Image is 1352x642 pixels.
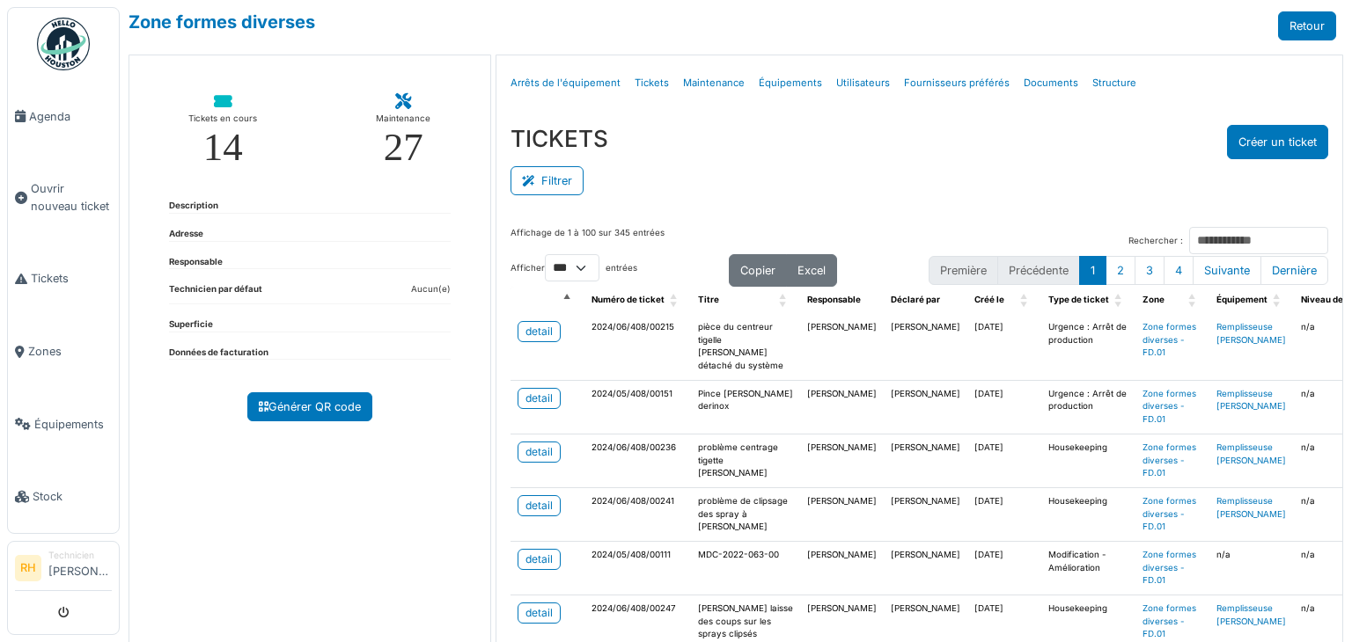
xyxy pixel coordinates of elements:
[525,444,553,460] div: detail
[829,62,897,104] a: Utilisateurs
[169,228,203,241] dt: Adresse
[511,166,584,195] button: Filtrer
[967,314,1041,380] td: [DATE]
[525,551,553,567] div: detail
[884,434,967,487] td: [PERSON_NAME]
[1048,295,1109,304] span: Type de ticket
[129,11,315,33] a: Zone formes diverses
[967,541,1041,595] td: [DATE]
[1216,496,1286,519] a: Remplisseuse [PERSON_NAME]
[628,62,676,104] a: Tickets
[974,295,1004,304] span: Créé le
[8,461,119,534] a: Stock
[1216,603,1286,626] a: Remplisseuse [PERSON_NAME]
[1216,442,1286,465] a: Remplisseuse [PERSON_NAME]
[518,321,561,342] a: detail
[8,153,119,243] a: Ouvrir nouveau ticket
[1193,256,1261,285] button: Next
[1017,62,1085,104] a: Documents
[31,180,112,214] span: Ouvrir nouveau ticket
[376,110,430,128] div: Maintenance
[1128,235,1183,248] label: Rechercher :
[1216,389,1286,412] a: Remplisseuse [PERSON_NAME]
[967,487,1041,541] td: [DATE]
[28,343,112,360] span: Zones
[591,295,665,304] span: Numéro de ticket
[1020,287,1031,314] span: Créé le: Activate to sort
[31,270,112,287] span: Tickets
[169,283,262,303] dt: Technicien par défaut
[247,392,372,421] a: Générer QR code
[8,388,119,461] a: Équipements
[800,380,884,434] td: [PERSON_NAME]
[670,287,680,314] span: Numéro de ticket: Activate to sort
[525,324,553,339] div: detail
[584,541,691,595] td: 2024/05/408/00111
[518,388,561,409] a: detail
[203,128,243,167] div: 14
[691,541,800,595] td: MDC-2022-063-00
[729,254,787,287] button: Copier
[8,315,119,388] a: Zones
[525,498,553,514] div: detail
[884,487,967,541] td: [PERSON_NAME]
[1209,541,1294,595] td: n/a
[1143,603,1196,638] a: Zone formes diverses - FD.01
[779,287,790,314] span: Titre: Activate to sort
[1216,295,1267,304] span: Équipement
[518,441,561,463] a: detail
[29,108,112,125] span: Agenda
[1143,496,1196,531] a: Zone formes diverses - FD.01
[1260,256,1328,285] button: Last
[800,541,884,595] td: [PERSON_NAME]
[807,295,861,304] span: Responsable
[800,487,884,541] td: [PERSON_NAME]
[545,254,599,281] select: Afficherentrées
[1216,322,1286,345] a: Remplisseuse [PERSON_NAME]
[1188,287,1199,314] span: Zone: Activate to sort
[691,487,800,541] td: problème de clipsage des spray à [PERSON_NAME]
[169,200,218,213] dt: Description
[1135,256,1165,285] button: 3
[691,314,800,380] td: pièce du centreur tigelle [PERSON_NAME] détaché du système
[8,80,119,153] a: Agenda
[48,549,112,587] li: [PERSON_NAME]
[518,549,561,570] a: detail
[1278,11,1336,40] a: Retour
[884,314,967,380] td: [PERSON_NAME]
[362,80,445,181] a: Maintenance 27
[511,125,608,152] h3: TICKETS
[1143,389,1196,424] a: Zone formes diverses - FD.01
[169,347,268,360] dt: Données de facturation
[584,434,691,487] td: 2024/06/408/00236
[676,62,752,104] a: Maintenance
[1164,256,1194,285] button: 4
[511,227,665,254] div: Affichage de 1 à 100 sur 345 entrées
[33,488,112,505] span: Stock
[511,254,637,281] label: Afficher entrées
[15,555,41,581] li: RH
[48,549,112,562] div: Technicien
[752,62,829,104] a: Équipements
[188,110,257,128] div: Tickets en cours
[174,80,271,181] a: Tickets en cours 14
[1143,295,1165,304] span: Zone
[584,380,691,434] td: 2024/05/408/00151
[929,256,1328,285] nav: pagination
[1143,550,1196,585] a: Zone formes diverses - FD.01
[740,264,775,277] span: Copier
[1041,487,1135,541] td: Housekeeping
[1041,434,1135,487] td: Housekeeping
[1041,314,1135,380] td: Urgence : Arrêt de production
[891,295,940,304] span: Déclaré par
[967,380,1041,434] td: [DATE]
[1041,541,1135,595] td: Modification - Amélioration
[1114,287,1125,314] span: Type de ticket: Activate to sort
[1079,256,1106,285] button: 1
[1227,125,1328,159] button: Créer un ticket
[1273,287,1283,314] span: Équipement: Activate to sort
[1106,256,1135,285] button: 2
[169,256,223,269] dt: Responsable
[884,541,967,595] td: [PERSON_NAME]
[967,434,1041,487] td: [DATE]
